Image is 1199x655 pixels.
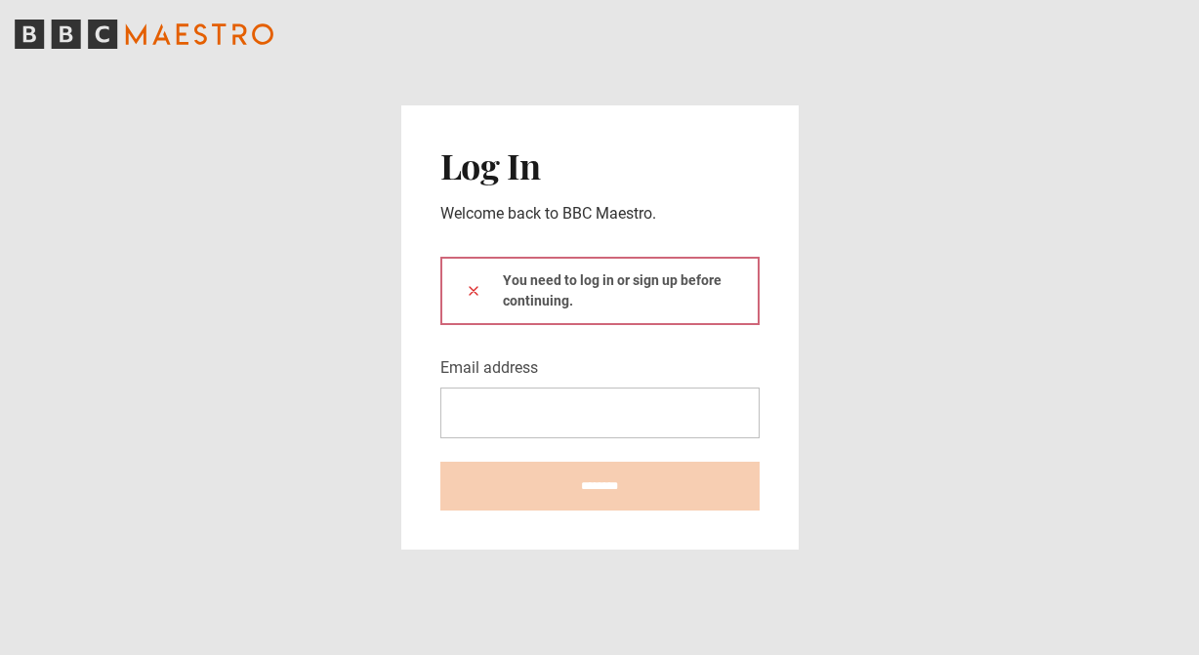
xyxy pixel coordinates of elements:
label: Email address [440,356,538,380]
div: You need to log in or sign up before continuing. [440,257,760,325]
svg: BBC Maestro [15,20,273,49]
p: Welcome back to BBC Maestro. [440,202,760,225]
h2: Log In [440,144,760,185]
